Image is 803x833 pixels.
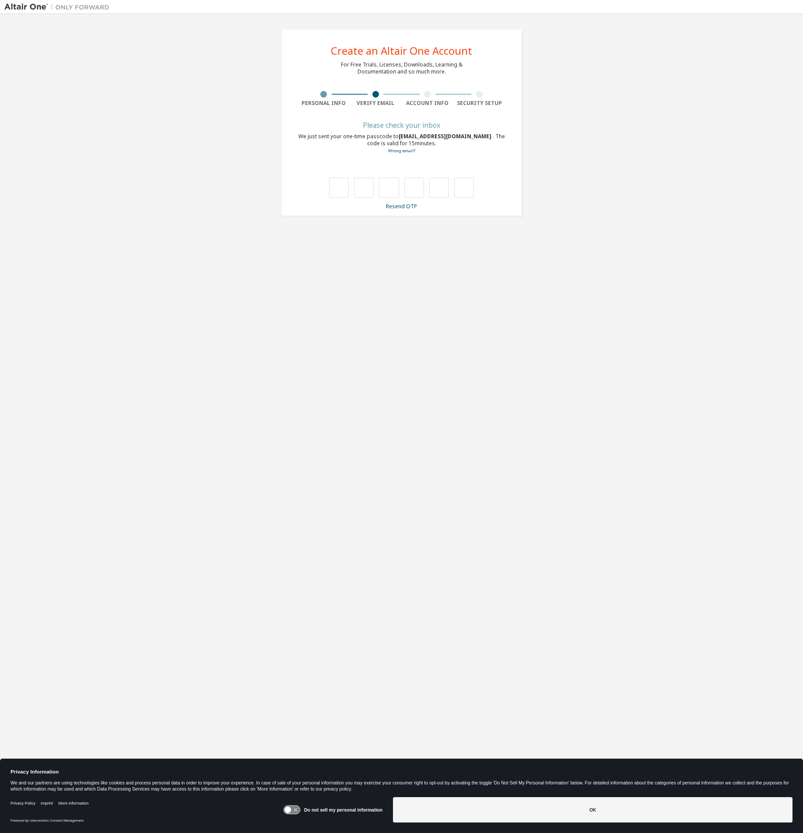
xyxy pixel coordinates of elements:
[386,203,417,210] a: Resend OTP
[388,148,415,154] a: Go back to the registration form
[453,100,505,107] div: Security Setup
[331,45,472,56] div: Create an Altair One Account
[399,133,493,140] span: [EMAIL_ADDRESS][DOMAIN_NAME]
[402,100,454,107] div: Account Info
[350,100,402,107] div: Verify Email
[341,61,463,75] div: For Free Trials, Licenses, Downloads, Learning & Documentation and so much more.
[298,133,505,154] div: We just sent your one-time passcode to . The code is valid for 15 minutes.
[298,100,350,107] div: Personal Info
[4,3,114,11] img: Altair One
[298,122,505,128] div: Please check your inbox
